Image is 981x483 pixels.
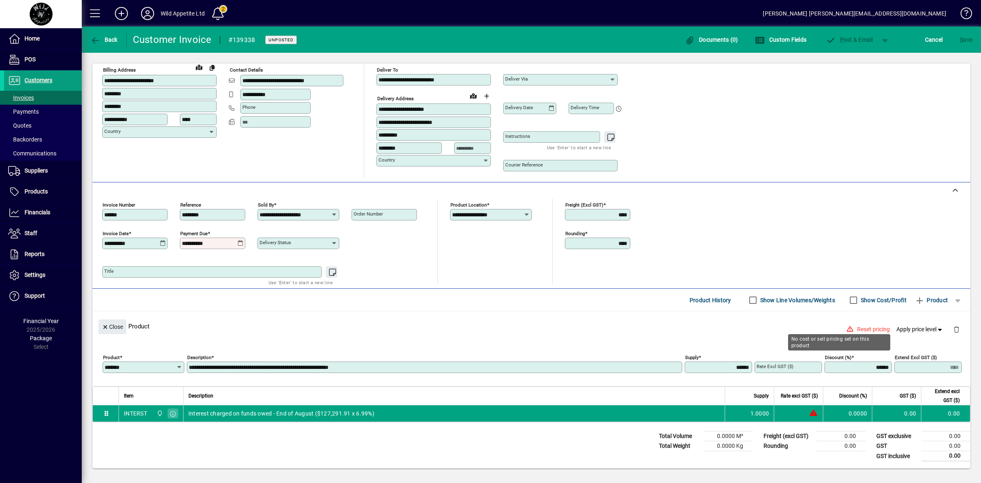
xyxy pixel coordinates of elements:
[893,322,947,337] button: Apply price level
[25,167,48,174] span: Suppliers
[565,231,585,236] mat-label: Rounding
[8,122,31,129] span: Quotes
[92,311,970,341] div: Product
[180,231,208,236] mat-label: Payment due
[817,431,866,441] td: 0.00
[921,441,970,451] td: 0.00
[161,7,205,20] div: Wild Appetite Ltd
[750,409,769,418] span: 1.0000
[103,231,129,236] mat-label: Invoice date
[925,33,943,46] span: Cancel
[754,391,769,400] span: Supply
[25,251,45,257] span: Reports
[788,334,890,350] div: No cost or sell pricing set on this product
[781,391,818,400] span: Rate excl GST ($)
[82,32,127,47] app-page-header-button: Back
[8,136,42,143] span: Backorders
[4,146,82,160] a: Communications
[108,6,134,21] button: Add
[25,230,37,236] span: Staff
[683,32,740,47] button: Documents (0)
[134,6,161,21] button: Profile
[269,278,333,287] mat-hint: Use 'Enter' to start a new line
[823,405,872,422] td: 0.0000
[926,387,960,405] span: Extend excl GST ($)
[958,32,974,47] button: Save
[104,128,121,134] mat-label: Country
[4,49,82,70] a: POS
[4,182,82,202] a: Products
[4,91,82,105] a: Invoices
[4,244,82,265] a: Reports
[505,162,543,168] mat-label: Courier Reference
[193,61,206,74] a: View on map
[755,36,806,43] span: Custom Fields
[4,29,82,49] a: Home
[25,56,36,63] span: POS
[947,319,966,339] button: Delete
[954,2,971,28] a: Knowledge Base
[685,36,738,43] span: Documents (0)
[354,211,383,217] mat-label: Order number
[921,405,970,422] td: 0.00
[23,318,59,324] span: Financial Year
[155,409,164,418] span: Wild Appetite Ltd
[4,265,82,285] a: Settings
[4,161,82,181] a: Suppliers
[872,451,921,461] td: GST inclusive
[242,104,255,110] mat-label: Phone
[180,202,201,208] mat-label: Reference
[826,36,873,43] span: ost & Email
[896,325,944,334] span: Apply price level
[822,32,877,47] button: Post & Email
[947,326,966,333] app-page-header-button: Delete
[655,441,704,451] td: Total Weight
[8,94,34,101] span: Invoices
[547,143,611,152] mat-hint: Use 'Enter' to start a new line
[133,33,212,46] div: Customer Invoice
[25,77,52,83] span: Customers
[8,150,56,157] span: Communications
[4,223,82,244] a: Staff
[960,33,972,46] span: ave
[859,296,907,304] label: Show Cost/Profit
[759,431,817,441] td: Freight (excl GST)
[228,34,255,47] div: #139338
[690,294,731,307] span: Product History
[505,105,533,110] mat-label: Delivery date
[4,286,82,306] a: Support
[260,240,291,245] mat-label: Delivery status
[759,441,817,451] td: Rounding
[915,294,948,307] span: Product
[840,36,844,43] span: P
[759,296,835,304] label: Show Line Volumes/Weights
[839,391,867,400] span: Discount (%)
[377,67,398,73] mat-label: Deliver To
[124,391,134,400] span: Item
[25,209,50,216] span: Financials
[88,32,120,47] button: Back
[8,108,39,115] span: Payments
[960,36,963,43] span: S
[923,32,945,47] button: Cancel
[753,32,809,47] button: Custom Fields
[103,202,135,208] mat-label: Invoice number
[25,272,45,278] span: Settings
[30,335,52,341] span: Package
[900,391,916,400] span: GST ($)
[921,451,970,461] td: 0.00
[872,405,921,422] td: 0.00
[895,355,937,360] mat-label: Extend excl GST ($)
[704,441,753,451] td: 0.0000 Kg
[480,90,493,103] button: Choose address
[685,355,699,360] mat-label: Supply
[571,105,599,110] mat-label: Delivery time
[96,323,128,330] app-page-header-button: Close
[4,202,82,223] a: Financials
[655,431,704,441] td: Total Volume
[25,35,40,42] span: Home
[857,325,890,334] span: Reset pricing
[187,355,211,360] mat-label: Description
[921,431,970,441] td: 0.00
[258,202,274,208] mat-label: Sold by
